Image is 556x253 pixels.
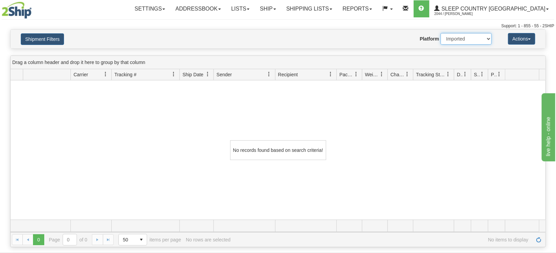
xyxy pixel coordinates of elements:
span: Delivery Status [457,71,463,78]
button: Shipment Filters [21,33,64,45]
span: Ship Date [182,71,203,78]
span: Sleep Country [GEOGRAPHIC_DATA] [440,6,545,12]
span: No items to display [235,237,528,242]
span: Recipient [278,71,298,78]
span: Page 0 [33,234,44,245]
span: select [136,234,147,245]
a: Packages filter column settings [350,68,362,80]
a: Sender filter column settings [264,68,275,80]
a: Charge filter column settings [401,68,413,80]
a: Carrier filter column settings [100,68,111,80]
span: Charge [391,71,405,78]
a: Pickup Status filter column settings [493,68,505,80]
a: Shipping lists [281,0,337,17]
span: Packages [339,71,354,78]
span: Page of 0 [49,234,88,246]
a: Refresh [533,234,544,245]
span: Weight [365,71,379,78]
div: No records found based on search criteria! [230,140,326,160]
a: Weight filter column settings [376,68,387,80]
a: Reports [337,0,377,17]
a: Addressbook [170,0,226,17]
div: grid grouping header [11,56,545,69]
span: Page sizes drop down [118,234,147,246]
a: Tracking Status filter column settings [442,68,454,80]
a: Shipment Issues filter column settings [476,68,488,80]
a: Lists [226,0,255,17]
span: Tracking Status [416,71,446,78]
label: Platform [420,35,439,42]
div: live help - online [5,4,63,12]
a: Delivery Status filter column settings [459,68,471,80]
img: logo2044.jpg [2,2,32,19]
span: Pickup Status [491,71,497,78]
a: Recipient filter column settings [325,68,336,80]
div: Support: 1 - 855 - 55 - 2SHIP [2,23,554,29]
span: Tracking # [114,71,137,78]
span: Carrier [74,71,88,78]
div: No rows are selected [186,237,231,242]
button: Actions [508,33,535,45]
span: Sender [217,71,232,78]
span: items per page [118,234,181,246]
a: Ship [255,0,281,17]
a: Sleep Country [GEOGRAPHIC_DATA] 2044 / [PERSON_NAME] [429,0,554,17]
span: 50 [123,236,132,243]
span: 2044 / [PERSON_NAME] [434,11,486,17]
span: Shipment Issues [474,71,480,78]
a: Ship Date filter column settings [202,68,213,80]
a: Settings [129,0,170,17]
iframe: chat widget [540,92,555,161]
a: Tracking # filter column settings [168,68,179,80]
